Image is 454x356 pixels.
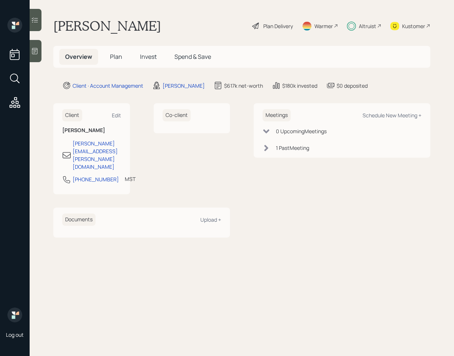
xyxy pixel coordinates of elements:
div: $617k net-worth [224,82,263,90]
div: [PERSON_NAME] [163,82,205,90]
h6: [PERSON_NAME] [62,127,121,134]
span: Plan [110,53,122,61]
div: Log out [6,331,24,338]
div: Kustomer [402,22,425,30]
div: Upload + [200,216,221,223]
h6: Meetings [263,109,291,121]
div: Schedule New Meeting + [363,112,421,119]
div: Warmer [314,22,333,30]
h6: Client [62,109,82,121]
div: $180k invested [282,82,317,90]
div: [PERSON_NAME][EMAIL_ADDRESS][PERSON_NAME][DOMAIN_NAME] [73,140,121,171]
div: MST [125,175,136,183]
div: Plan Delivery [263,22,293,30]
div: Client · Account Management [73,82,143,90]
h6: Co-client [163,109,191,121]
span: Overview [65,53,92,61]
div: [PHONE_NUMBER] [73,175,119,183]
h6: Documents [62,214,96,226]
img: retirable_logo.png [7,308,22,322]
div: 0 Upcoming Meeting s [276,127,327,135]
span: Spend & Save [174,53,211,61]
div: $0 deposited [337,82,368,90]
div: 1 Past Meeting [276,144,309,152]
div: Edit [112,112,121,119]
span: Invest [140,53,157,61]
h1: [PERSON_NAME] [53,18,161,34]
div: Altruist [359,22,376,30]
